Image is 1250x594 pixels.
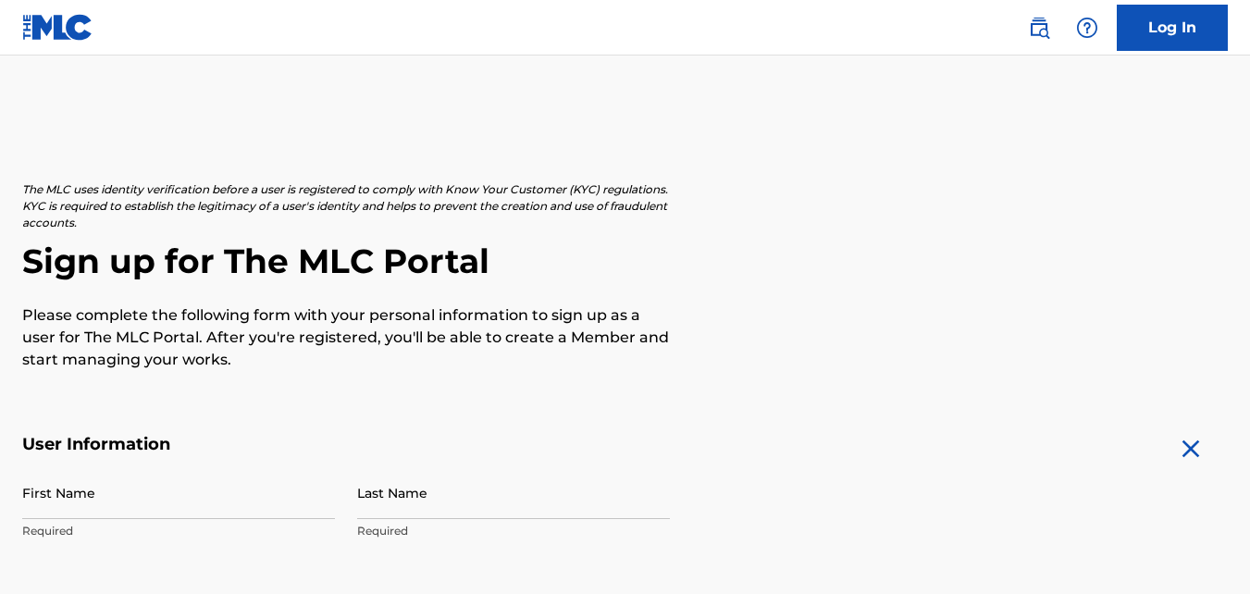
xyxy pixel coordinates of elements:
[22,304,670,371] p: Please complete the following form with your personal information to sign up as a user for The ML...
[22,434,670,455] h5: User Information
[357,523,670,539] p: Required
[22,241,1228,282] h2: Sign up for The MLC Portal
[22,523,335,539] p: Required
[22,181,670,231] p: The MLC uses identity verification before a user is registered to comply with Know Your Customer ...
[1176,434,1206,464] img: close
[1069,9,1106,46] div: Help
[22,14,93,41] img: MLC Logo
[1028,17,1050,39] img: search
[1117,5,1228,51] a: Log In
[1076,17,1098,39] img: help
[1021,9,1058,46] a: Public Search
